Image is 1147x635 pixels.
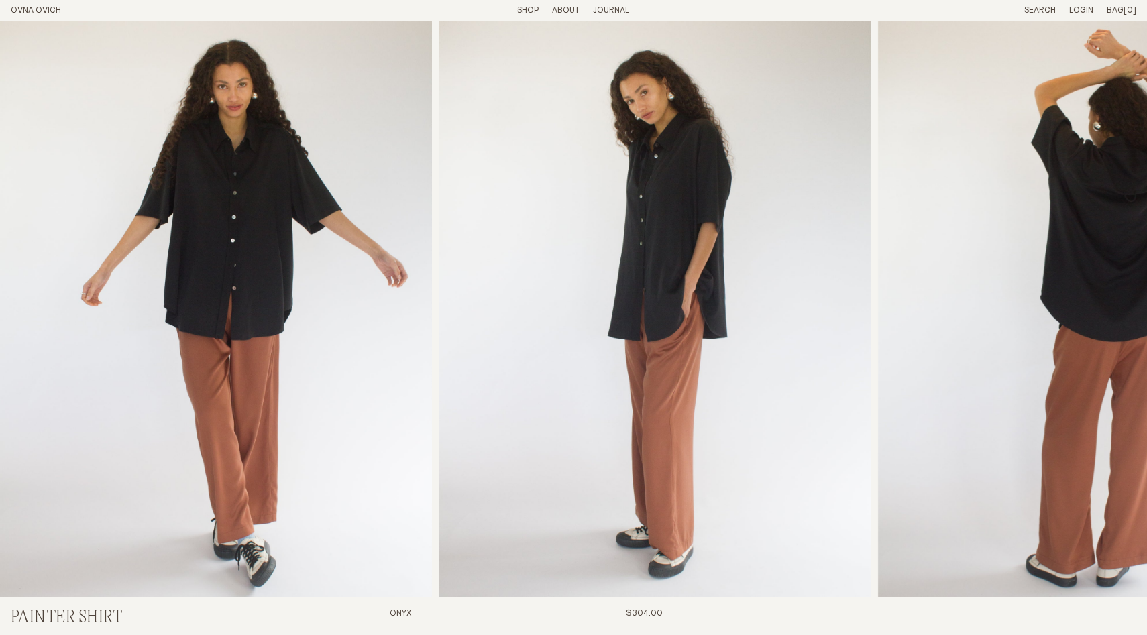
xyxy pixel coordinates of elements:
span: Bag [1107,6,1124,15]
a: Home [11,6,61,15]
a: Shop [517,6,539,15]
a: Login [1069,6,1093,15]
a: Search [1024,6,1056,15]
summary: About [552,5,580,17]
a: Journal [593,6,629,15]
span: [0] [1124,6,1136,15]
h2: Painter Shirt [11,608,284,628]
img: Painter Shirt [439,21,871,597]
